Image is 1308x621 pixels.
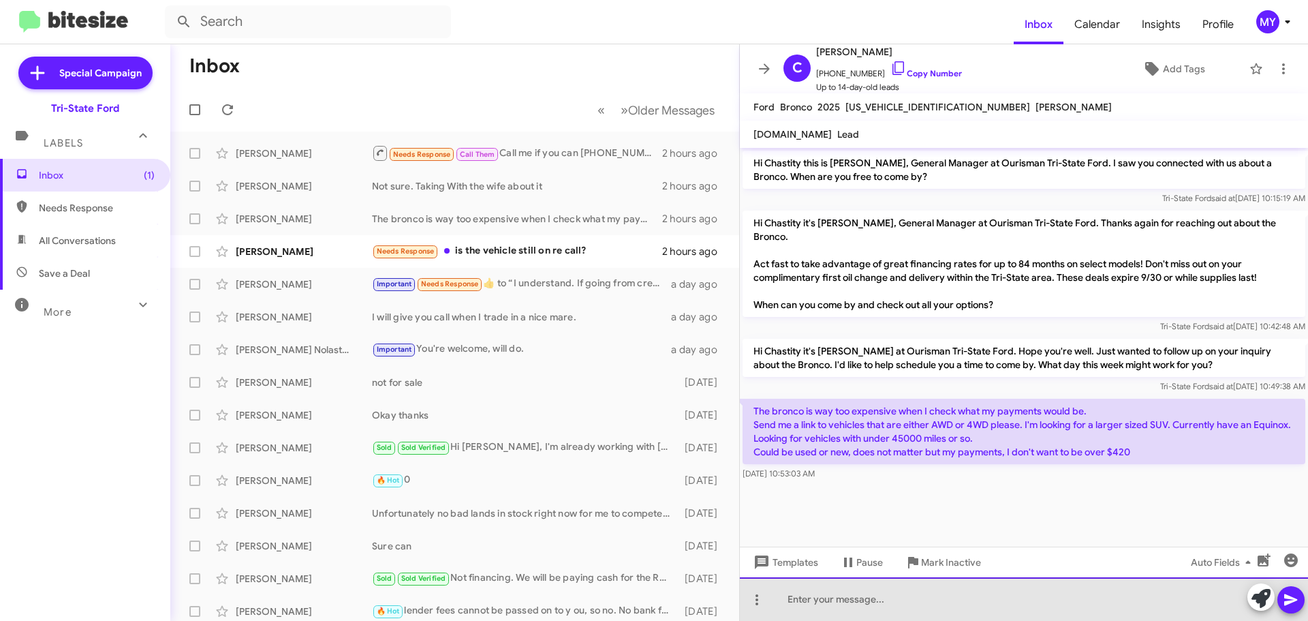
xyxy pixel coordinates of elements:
[372,310,671,324] div: I will give you call when I trade in a nice mare.
[236,441,372,455] div: [PERSON_NAME]
[236,474,372,487] div: [PERSON_NAME]
[372,408,678,422] div: Okay thanks
[236,376,372,389] div: [PERSON_NAME]
[377,247,435,256] span: Needs Response
[236,245,372,258] div: [PERSON_NAME]
[1160,381,1305,391] span: Tri-State Ford [DATE] 10:49:38 AM
[372,212,662,226] div: The bronco is way too expensive when I check what my payments would be. Send me a link to vehicle...
[678,376,728,389] div: [DATE]
[678,441,728,455] div: [DATE]
[890,68,962,78] a: Copy Number
[39,168,155,182] span: Inbox
[421,279,479,288] span: Needs Response
[1063,5,1131,44] a: Calendar
[817,101,840,113] span: 2025
[1103,57,1243,81] button: Add Tags
[662,179,728,193] div: 2 hours ago
[372,376,678,389] div: not for sale
[837,128,859,140] span: Lead
[1245,10,1293,33] button: MY
[377,476,400,485] span: 🔥 Hot
[753,128,832,140] span: [DOMAIN_NAME]
[1192,5,1245,44] a: Profile
[236,506,372,520] div: [PERSON_NAME]
[678,539,728,553] div: [DATE]
[753,101,775,113] span: Ford
[1256,10,1279,33] div: MY
[59,66,142,80] span: Special Campaign
[1163,57,1205,81] span: Add Tags
[662,245,728,258] div: 2 hours ago
[678,605,728,618] div: [DATE]
[671,310,728,324] div: a day ago
[678,572,728,586] div: [DATE]
[1131,5,1192,44] a: Insights
[44,137,83,149] span: Labels
[589,96,613,124] button: Previous
[377,345,412,354] span: Important
[816,44,962,60] span: [PERSON_NAME]
[1209,381,1233,391] span: said at
[671,277,728,291] div: a day ago
[236,408,372,422] div: [PERSON_NAME]
[236,343,372,357] div: [PERSON_NAME] Nolastname120082781
[39,267,90,280] span: Save a Deal
[236,605,372,618] div: [PERSON_NAME]
[678,474,728,487] div: [DATE]
[372,506,678,520] div: Unfortunately no bad lands in stock right now for me to compete I appreciate the opportunity
[1160,321,1305,331] span: Tri-State Ford [DATE] 10:42:48 AM
[621,102,628,119] span: »
[236,572,372,586] div: [PERSON_NAME]
[743,151,1305,189] p: Hi Chastity this is [PERSON_NAME], General Manager at Ourisman Tri-State Ford. I saw you connecte...
[1209,321,1233,331] span: said at
[1162,193,1305,203] span: Tri-State Ford [DATE] 10:15:19 AM
[165,5,451,38] input: Search
[743,339,1305,377] p: Hi Chastity it's [PERSON_NAME] at Ourisman Tri-State Ford. Hope you're well. Just wanted to follo...
[236,277,372,291] div: [PERSON_NAME]
[921,550,981,575] span: Mark Inactive
[678,408,728,422] div: [DATE]
[372,571,678,586] div: Not financing. We will be paying cash for the RAM
[845,101,1030,113] span: [US_VEHICLE_IDENTIFICATION_NUMBER]
[662,212,728,226] div: 2 hours ago
[590,96,723,124] nav: Page navigation example
[372,243,662,259] div: is the vehicle still on re call?
[743,211,1305,317] p: Hi Chastity it's [PERSON_NAME], General Manager at Ourisman Tri-State Ford. Thanks again for reac...
[372,472,678,488] div: 0
[44,306,72,318] span: More
[1014,5,1063,44] a: Inbox
[372,603,678,619] div: lender fees cannot be passed on to y ou, so no. No bank fees, just their interest rate
[377,279,412,288] span: Important
[236,179,372,193] div: [PERSON_NAME]
[1191,550,1256,575] span: Auto Fields
[401,443,446,452] span: Sold Verified
[377,607,400,616] span: 🔥 Hot
[628,103,715,118] span: Older Messages
[236,212,372,226] div: [PERSON_NAME]
[678,506,728,520] div: [DATE]
[1211,193,1235,203] span: said at
[189,55,240,77] h1: Inbox
[372,179,662,193] div: Not sure. Taking With the wife about it
[894,550,992,575] button: Mark Inactive
[1180,550,1267,575] button: Auto Fields
[856,550,883,575] span: Pause
[144,168,155,182] span: (1)
[39,234,116,247] span: All Conversations
[51,102,119,115] div: Tri-State Ford
[372,145,662,162] div: Call me if you can [PHONE_NUMBER]
[597,102,605,119] span: «
[393,150,451,159] span: Needs Response
[372,276,671,292] div: ​👍​ to “ I understand. If going from crew cab to crew cab, you should not be losing any leg room. ”
[816,80,962,94] span: Up to 14-day-old leads
[671,343,728,357] div: a day ago
[18,57,153,89] a: Special Campaign
[236,147,372,160] div: [PERSON_NAME]
[1035,101,1112,113] span: [PERSON_NAME]
[792,57,803,79] span: C
[372,440,678,455] div: Hi [PERSON_NAME], I'm already working with [PERSON_NAME]. He's looking into my financing options.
